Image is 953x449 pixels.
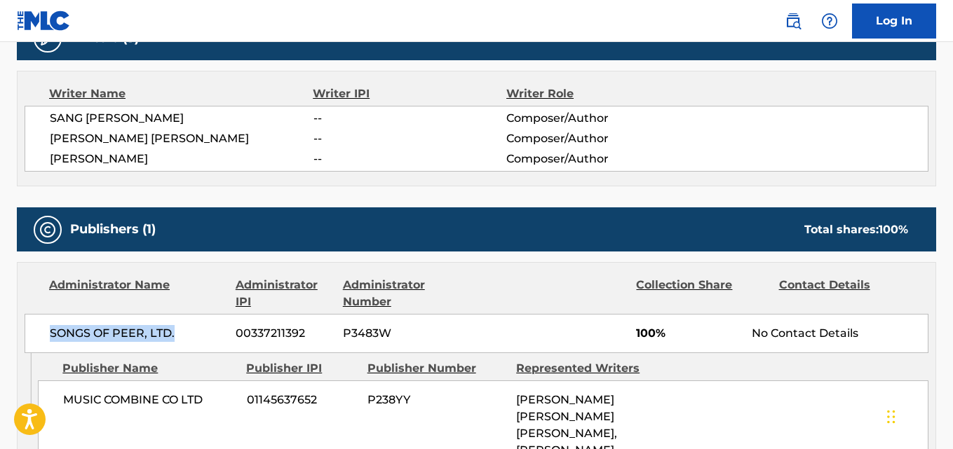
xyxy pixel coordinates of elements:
[879,223,908,236] span: 100 %
[50,130,313,147] span: [PERSON_NAME] [PERSON_NAME]
[883,382,953,449] iframe: Chat Widget
[17,11,71,31] img: MLC Logo
[49,85,313,102] div: Writer Name
[785,13,802,29] img: search
[821,13,838,29] img: help
[367,392,506,408] span: P238YY
[70,221,156,237] h5: Publishers (1)
[516,360,655,377] div: Represented Writers
[852,4,936,39] a: Log In
[779,7,807,35] a: Public Search
[887,396,895,438] div: Drag
[313,85,506,102] div: Writer IPI
[62,360,236,377] div: Publisher Name
[236,277,332,310] div: Administrator IPI
[752,325,928,342] div: No Contact Details
[816,7,844,35] div: Help
[506,85,682,102] div: Writer Role
[636,277,768,310] div: Collection Share
[804,221,908,238] div: Total shares:
[236,325,332,342] span: 00337211392
[779,277,911,310] div: Contact Details
[50,151,313,167] span: [PERSON_NAME]
[247,392,357,408] span: 01145637652
[49,277,225,310] div: Administrator Name
[246,360,356,377] div: Publisher IPI
[506,110,682,127] span: Composer/Author
[506,151,682,167] span: Composer/Author
[343,277,475,310] div: Administrator Number
[313,110,506,127] span: --
[63,392,236,408] span: MUSIC COMBINE CO LTD
[39,221,56,238] img: Publishers
[50,110,313,127] span: SANG [PERSON_NAME]
[313,151,506,167] span: --
[367,360,506,377] div: Publisher Number
[343,325,475,342] span: P3483W
[313,130,506,147] span: --
[50,325,225,342] span: SONGS OF PEER, LTD.
[506,130,682,147] span: Composer/Author
[636,325,741,342] span: 100%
